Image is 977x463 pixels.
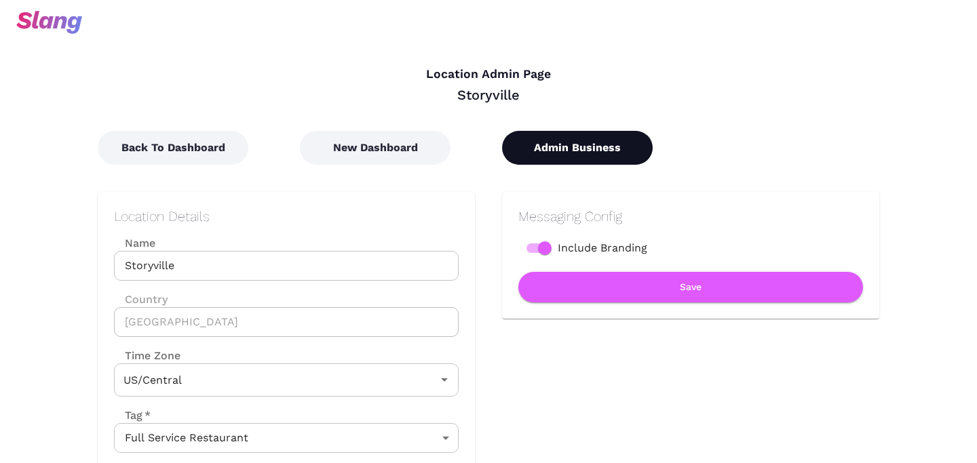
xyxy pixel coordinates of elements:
[502,141,653,154] a: Admin Business
[114,407,151,423] label: Tag
[114,291,459,307] label: Country
[114,423,459,453] div: Full Service Restaurant
[16,11,82,34] img: svg+xml;base64,PHN2ZyB3aWR0aD0iOTciIGhlaWdodD0iMzQiIHZpZXdCb3g9IjAgMCA5NyAzNCIgZmlsbD0ibm9uZSIgeG...
[98,67,879,82] h4: Location Admin Page
[300,141,451,154] a: New Dashboard
[98,131,248,165] button: Back To Dashboard
[518,272,863,302] button: Save
[98,86,879,104] div: Storyville
[300,131,451,165] button: New Dashboard
[114,235,459,251] label: Name
[98,141,248,154] a: Back To Dashboard
[518,208,863,224] h2: Messaging Config
[114,348,459,363] label: Time Zone
[558,240,647,256] span: Include Branding
[435,370,454,389] button: Open
[114,208,459,224] h2: Location Details
[502,131,653,165] button: Admin Business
